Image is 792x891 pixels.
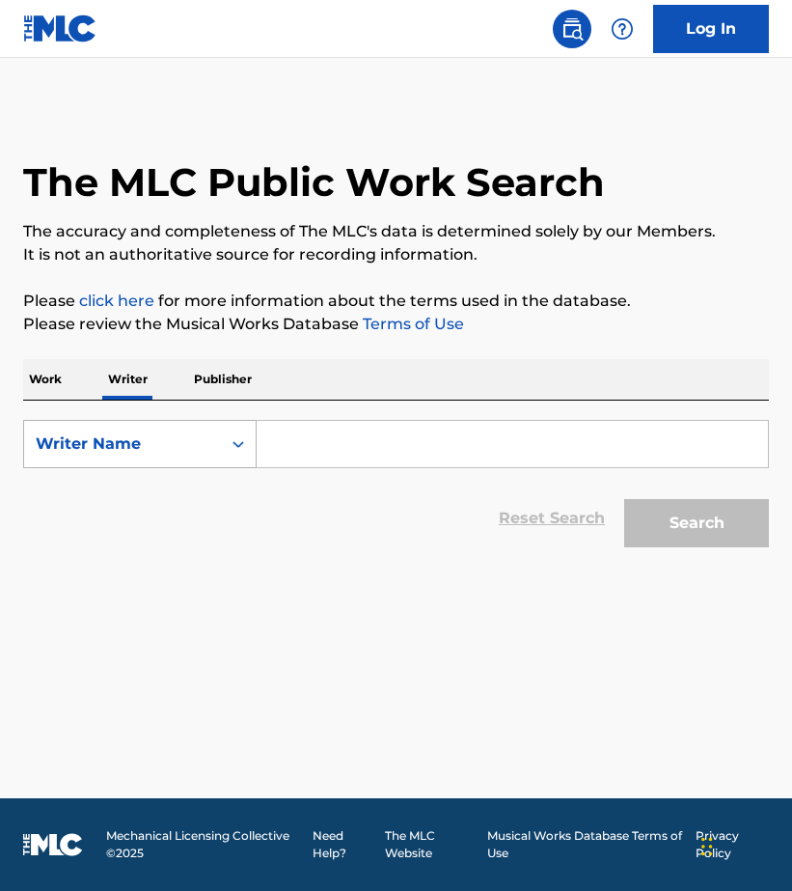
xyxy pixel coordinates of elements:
iframe: Chat Widget [696,798,792,891]
a: Musical Works Database Terms of Use [487,827,684,862]
a: The MLC Website [385,827,475,862]
a: Public Search [553,10,591,48]
img: MLC Logo [23,14,97,42]
p: Please review the Musical Works Database [23,313,769,336]
img: help [611,17,634,41]
p: The accuracy and completeness of The MLC's data is determined solely by our Members. [23,220,769,243]
div: Help [603,10,642,48]
div: Drag [701,818,713,876]
h1: The MLC Public Work Search [23,158,605,207]
p: Work [23,359,68,400]
img: search [560,17,584,41]
p: It is not an authoritative source for recording information. [23,243,769,266]
img: logo [23,833,83,856]
div: Writer Name [36,432,209,456]
a: Need Help? [313,827,373,862]
p: Please for more information about the terms used in the database. [23,290,769,313]
a: Terms of Use [359,315,464,333]
a: Log In [653,5,769,53]
p: Publisher [188,359,258,400]
span: Mechanical Licensing Collective © 2025 [106,827,302,862]
a: click here [79,292,154,310]
p: Writer [102,359,153,400]
form: Search Form [23,420,769,557]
